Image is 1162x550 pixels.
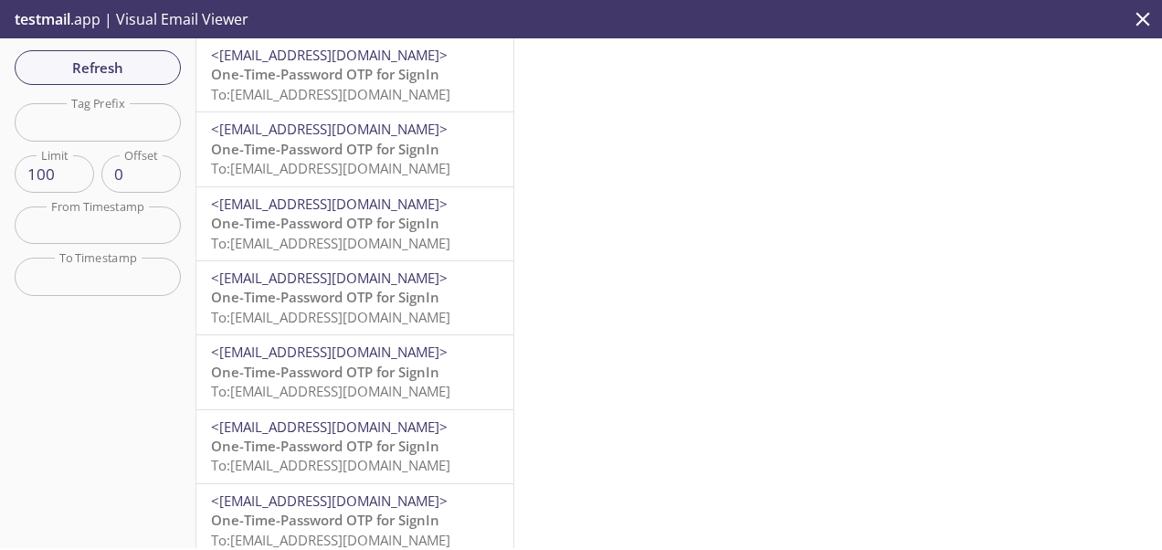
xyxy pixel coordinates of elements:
span: <[EMAIL_ADDRESS][DOMAIN_NAME]> [211,120,448,138]
span: One-Time-Password OTP for SignIn [211,214,439,232]
button: Refresh [15,50,181,85]
span: <[EMAIL_ADDRESS][DOMAIN_NAME]> [211,269,448,287]
span: <[EMAIL_ADDRESS][DOMAIN_NAME]> [211,343,448,361]
span: One-Time-Password OTP for SignIn [211,65,439,83]
span: Refresh [29,56,166,79]
span: One-Time-Password OTP for SignIn [211,437,439,455]
div: <[EMAIL_ADDRESS][DOMAIN_NAME]>One-Time-Password OTP for SignInTo:[EMAIL_ADDRESS][DOMAIN_NAME] [196,410,513,483]
div: <[EMAIL_ADDRESS][DOMAIN_NAME]>One-Time-Password OTP for SignInTo:[EMAIL_ADDRESS][DOMAIN_NAME] [196,335,513,408]
div: <[EMAIL_ADDRESS][DOMAIN_NAME]>One-Time-Password OTP for SignInTo:[EMAIL_ADDRESS][DOMAIN_NAME] [196,38,513,111]
span: <[EMAIL_ADDRESS][DOMAIN_NAME]> [211,492,448,510]
span: One-Time-Password OTP for SignIn [211,511,439,529]
span: <[EMAIL_ADDRESS][DOMAIN_NAME]> [211,195,448,213]
span: To: [EMAIL_ADDRESS][DOMAIN_NAME] [211,159,450,177]
div: <[EMAIL_ADDRESS][DOMAIN_NAME]>One-Time-Password OTP for SignInTo:[EMAIL_ADDRESS][DOMAIN_NAME] [196,187,513,260]
span: <[EMAIL_ADDRESS][DOMAIN_NAME]> [211,46,448,64]
span: <[EMAIL_ADDRESS][DOMAIN_NAME]> [211,418,448,436]
span: To: [EMAIL_ADDRESS][DOMAIN_NAME] [211,531,450,549]
div: <[EMAIL_ADDRESS][DOMAIN_NAME]>One-Time-Password OTP for SignInTo:[EMAIL_ADDRESS][DOMAIN_NAME] [196,261,513,334]
span: testmail [15,9,70,29]
span: One-Time-Password OTP for SignIn [211,140,439,158]
span: To: [EMAIL_ADDRESS][DOMAIN_NAME] [211,382,450,400]
span: To: [EMAIL_ADDRESS][DOMAIN_NAME] [211,234,450,252]
span: To: [EMAIL_ADDRESS][DOMAIN_NAME] [211,456,450,474]
span: To: [EMAIL_ADDRESS][DOMAIN_NAME] [211,308,450,326]
div: <[EMAIL_ADDRESS][DOMAIN_NAME]>One-Time-Password OTP for SignInTo:[EMAIL_ADDRESS][DOMAIN_NAME] [196,112,513,185]
span: One-Time-Password OTP for SignIn [211,363,439,381]
span: To: [EMAIL_ADDRESS][DOMAIN_NAME] [211,85,450,103]
span: One-Time-Password OTP for SignIn [211,288,439,306]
